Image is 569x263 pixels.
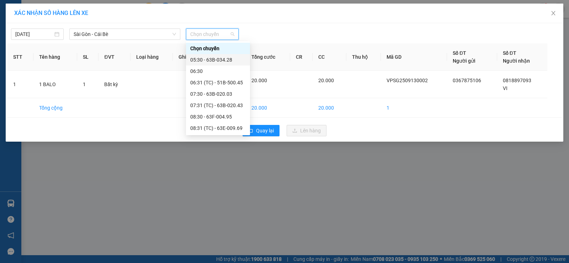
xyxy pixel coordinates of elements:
span: 20.000 [318,78,334,83]
span: VI [503,85,507,91]
th: SL [77,43,99,71]
div: 06:31 (TC) - 51B-500.45 [190,79,246,86]
span: close [551,10,556,16]
button: Close [543,4,563,23]
span: 0367875106 [453,78,481,83]
th: CC [313,43,347,71]
span: 1 [83,81,86,87]
th: Tổng cước [246,43,290,71]
span: Người nhận [503,58,530,64]
div: Chọn chuyến [190,44,246,52]
span: rollback [248,128,253,134]
div: 07:31 (TC) - 63B-020.43 [190,101,246,109]
button: rollbackQuay lại [243,125,280,136]
div: 08:31 (TC) - 63E-009.69 [190,124,246,132]
div: Chọn chuyến [186,43,250,54]
input: 13/09/2025 [15,30,53,38]
span: Sài Gòn - Cái Bè [74,29,176,40]
td: 20.000 [313,98,347,118]
td: 1 BALO [33,71,77,98]
span: 0818897093 [503,78,531,83]
span: Số ĐT [503,50,516,56]
th: Thu hộ [346,43,381,71]
div: 08:30 - 63F-004.95 [190,113,246,121]
span: Chọn chuyến [190,29,234,40]
td: Tổng cộng [33,98,77,118]
th: Loại hàng [131,43,173,71]
span: down [172,32,176,36]
th: Mã GD [381,43,447,71]
span: Số ĐT [453,50,466,56]
span: Người gửi [453,58,475,64]
th: CR [290,43,313,71]
th: Tên hàng [33,43,77,71]
td: 1 [7,71,33,98]
th: STT [7,43,33,71]
div: 05:30 - 63B-034.28 [190,56,246,64]
th: ĐVT [99,43,130,71]
th: Ghi chú [173,43,209,71]
div: 06:30 [190,67,246,75]
td: 20.000 [246,98,290,118]
div: 07:30 - 63B-020.03 [190,90,246,98]
span: Quay lại [256,127,274,135]
td: Bất kỳ [99,71,130,98]
button: uploadLên hàng [287,125,326,136]
span: XÁC NHẬN SỐ HÀNG LÊN XE [14,10,88,16]
span: VPSG2509130002 [387,78,428,83]
td: 1 [381,98,447,118]
span: 20.000 [251,78,267,83]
